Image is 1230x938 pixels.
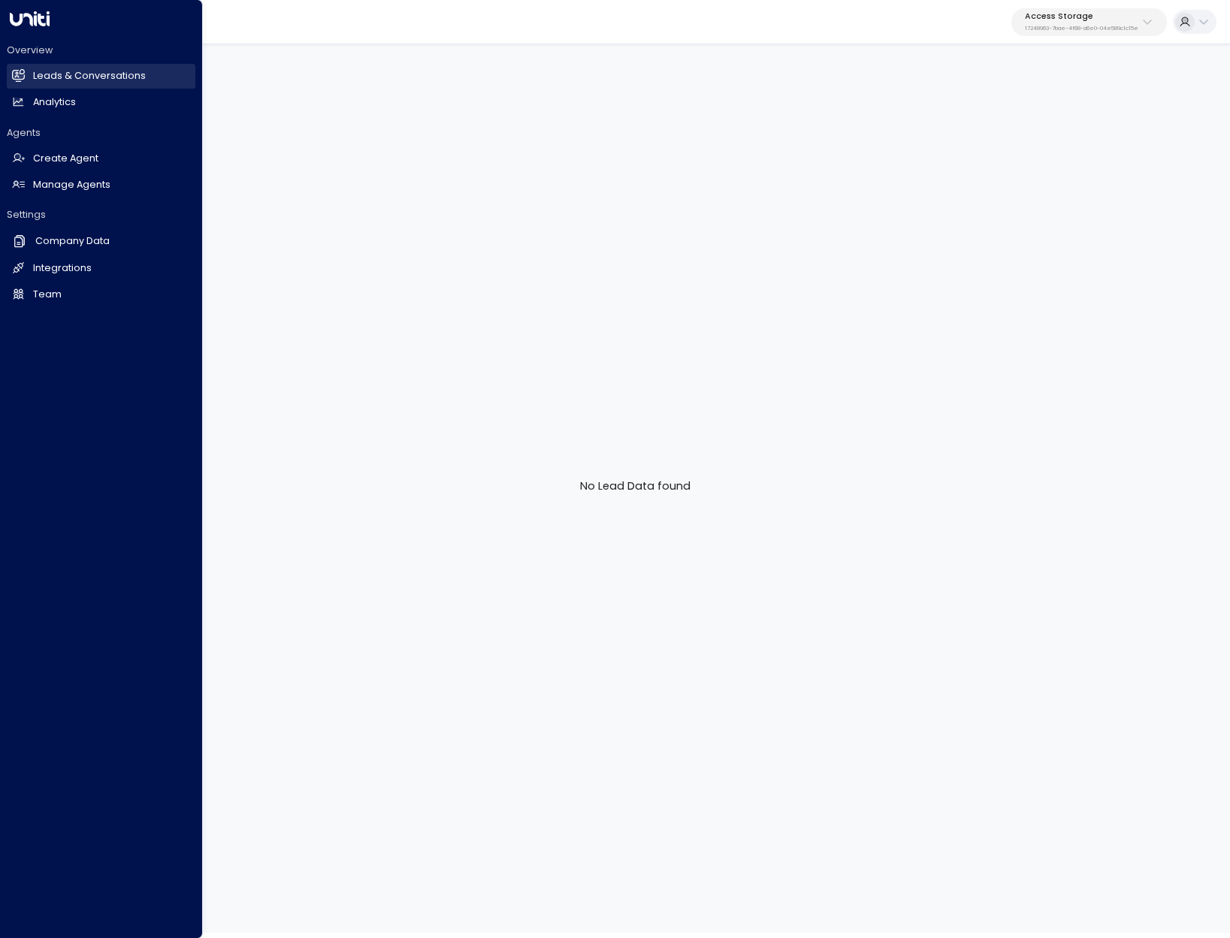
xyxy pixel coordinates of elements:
a: Analytics [7,90,195,115]
h2: Create Agent [33,152,98,166]
a: Create Agent [7,146,195,171]
a: Manage Agents [7,173,195,198]
h2: Settings [7,208,195,222]
h2: Team [33,288,62,302]
h2: Manage Agents [33,178,110,192]
a: Company Data [7,228,195,254]
p: 17248963-7bae-4f68-a6e0-04e589c1c15e [1025,26,1138,32]
h2: Leads & Conversations [33,69,146,83]
p: Access Storage [1025,12,1138,21]
h2: Integrations [33,261,92,276]
button: Access Storage17248963-7bae-4f68-a6e0-04e589c1c15e [1011,8,1167,36]
a: Team [7,282,195,307]
h2: Company Data [35,234,110,249]
h2: Analytics [33,95,76,110]
h2: Overview [7,44,195,57]
a: Integrations [7,256,195,281]
a: Leads & Conversations [7,64,195,89]
h2: Agents [7,126,195,140]
div: No Lead Data found [41,41,1230,933]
